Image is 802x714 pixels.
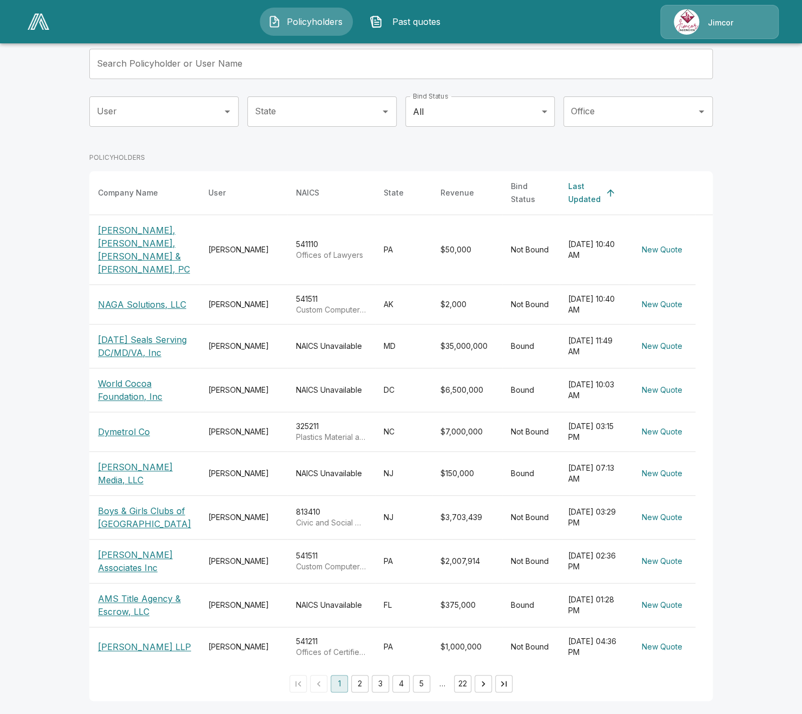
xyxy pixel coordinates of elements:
div: 541110 [296,239,366,261]
div: User [208,186,226,199]
td: [DATE] 02:36 PM [560,540,629,583]
td: PA [375,627,432,667]
td: NAICS Unavailable [287,368,375,412]
td: $35,000,000 [432,324,502,368]
div: 325211 [296,421,366,443]
table: simple table [89,171,713,666]
td: $2,000 [432,285,502,324]
div: [PERSON_NAME] [208,426,279,437]
td: NAICS Unavailable [287,452,375,496]
div: 813410 [296,507,366,528]
td: $3,703,439 [432,496,502,540]
button: Past quotes IconPast quotes [361,8,455,36]
button: Go to next page [475,675,492,692]
span: Past quotes [387,15,446,28]
p: World Cocoa Foundation, Inc [98,377,191,403]
label: Bind Status [413,92,448,101]
td: PA [375,540,432,583]
button: page 1 [331,675,348,692]
div: [PERSON_NAME] [208,600,279,611]
td: $375,000 [432,583,502,627]
td: NJ [375,452,432,496]
p: [DATE] Seals Serving DC/MD/VA, Inc [98,333,191,359]
td: NC [375,412,432,452]
td: $50,000 [432,215,502,285]
td: $150,000 [432,452,502,496]
td: Not Bound [502,627,560,667]
td: [DATE] 10:40 AM [560,215,629,285]
button: New Quote [637,464,687,484]
td: [DATE] 03:15 PM [560,412,629,452]
td: $1,000,000 [432,627,502,667]
td: Not Bound [502,412,560,452]
div: 541211 [296,636,366,658]
p: Custom Computer Programming Services [296,304,366,315]
button: New Quote [637,295,687,315]
div: 541511 [296,550,366,572]
td: AK [375,285,432,324]
td: Bound [502,368,560,412]
div: … [433,678,451,689]
button: Go to page 3 [372,675,389,692]
div: NAICS [296,186,319,199]
div: [PERSON_NAME] [208,512,279,523]
div: Company Name [98,186,158,199]
p: POLICYHOLDERS [89,153,145,163]
img: Past quotes Icon [370,15,383,28]
th: Bind Status [502,171,560,215]
button: New Quote [637,637,687,657]
td: [DATE] 11:49 AM [560,324,629,368]
td: NAICS Unavailable [287,583,375,627]
p: [PERSON_NAME] LLP [98,640,191,653]
td: $2,007,914 [432,540,502,583]
td: [DATE] 10:40 AM [560,285,629,324]
p: Dymetrol Co [98,425,150,438]
img: Agency Icon [674,9,699,35]
td: [DATE] 01:28 PM [560,583,629,627]
button: Open [694,104,709,119]
a: Agency IconJimcor [660,5,779,39]
td: NAICS Unavailable [287,324,375,368]
button: Go to page 4 [392,675,410,692]
div: 541511 [296,294,366,315]
button: New Quote [637,422,687,442]
td: FL [375,583,432,627]
div: [PERSON_NAME] [208,641,279,652]
p: [PERSON_NAME], [PERSON_NAME], [PERSON_NAME] & [PERSON_NAME], PC [98,224,191,276]
td: [DATE] 03:29 PM [560,496,629,540]
p: [PERSON_NAME] Associates Inc [98,548,191,574]
button: New Quote [637,380,687,400]
td: MD [375,324,432,368]
div: State [384,186,404,199]
button: Policyholders IconPolicyholders [260,8,353,36]
div: Revenue [441,186,474,199]
div: [PERSON_NAME] [208,244,279,255]
div: [PERSON_NAME] [208,468,279,479]
p: Offices of Certified Public Accountants [296,647,366,658]
p: Offices of Lawyers [296,250,366,261]
button: Go to page 5 [413,675,430,692]
button: Open [378,104,393,119]
button: New Quote [637,240,687,260]
td: [DATE] 07:13 AM [560,452,629,496]
td: Bound [502,583,560,627]
td: Not Bound [502,215,560,285]
td: NJ [375,496,432,540]
img: Policyholders Icon [268,15,281,28]
td: [DATE] 04:36 PM [560,627,629,667]
button: Go to last page [495,675,512,692]
td: Bound [502,324,560,368]
button: Go to page 2 [351,675,369,692]
td: $7,000,000 [432,412,502,452]
td: DC [375,368,432,412]
p: AMS Title Agency & Escrow, LLC [98,592,191,618]
p: Plastics Material and Resin Manufacturing [296,432,366,443]
span: Policyholders [285,15,345,28]
img: AA Logo [28,14,49,30]
td: $6,500,000 [432,368,502,412]
p: Custom Computer Programming Services [296,561,366,572]
button: New Quote [637,551,687,572]
td: Bound [502,452,560,496]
